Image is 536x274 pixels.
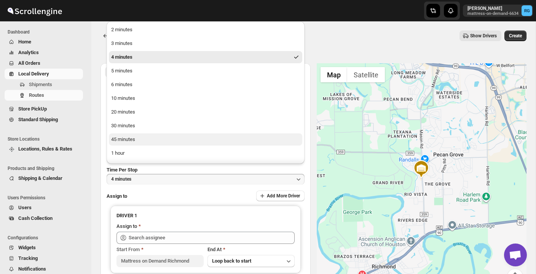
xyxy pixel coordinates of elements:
[5,213,83,224] button: Cash Collection
[109,92,302,104] button: 10 minutes
[29,92,44,98] span: Routes
[29,82,52,87] span: Shipments
[109,133,302,146] button: 45 minutes
[109,79,302,91] button: 6 minutes
[109,161,302,173] button: 90 minutes
[111,53,132,61] div: 4 minutes
[18,50,39,55] span: Analytics
[111,149,124,157] div: 1 hour
[321,67,347,82] button: Show street map
[18,39,31,45] span: Home
[18,245,36,250] span: Widgets
[111,122,135,130] div: 30 minutes
[111,81,132,88] div: 6 minutes
[5,58,83,69] button: All Orders
[111,67,132,75] div: 5 minutes
[5,90,83,101] button: Routes
[18,60,40,66] span: All Orders
[267,193,300,199] span: Add More Driver
[256,191,305,201] button: Add More Driver
[5,202,83,213] button: Users
[107,193,127,199] span: Assign to
[5,253,83,264] button: Tracking
[116,223,137,230] div: Assign to
[459,30,501,41] button: Show Drivers
[18,266,46,272] span: Notifications
[109,106,302,118] button: 20 minutes
[109,51,302,63] button: 4 minutes
[5,37,83,47] button: Home
[8,235,86,241] span: Configurations
[5,144,83,154] button: Locations, Rules & Rates
[8,136,86,142] span: Store Locations
[111,176,131,182] span: 4 minutes
[116,247,140,252] span: Start From
[8,165,86,171] span: Products and Shipping
[522,5,532,16] span: Ricky Gamino
[8,29,86,35] span: Dashboard
[111,26,132,34] div: 2 minutes
[470,33,497,39] span: Show Drivers
[467,5,518,11] p: [PERSON_NAME]
[111,163,135,171] div: 90 minutes
[504,30,526,41] button: Create
[467,11,518,16] p: mattress-on-demand-6634
[347,67,385,82] button: Show satellite imagery
[109,24,302,36] button: 2 minutes
[18,255,38,261] span: Tracking
[5,242,83,253] button: Widgets
[18,205,32,210] span: Users
[109,147,302,159] button: 1 hour
[207,246,295,253] div: End At
[109,37,302,50] button: 3 minutes
[463,5,533,17] button: User menu
[111,95,135,102] div: 10 minutes
[129,232,295,244] input: Search assignee
[524,8,530,13] text: RG
[18,117,58,122] span: Standard Shipping
[18,215,53,221] span: Cash Collection
[509,33,522,39] span: Create
[5,173,83,184] button: Shipping & Calendar
[107,174,305,184] button: 4 minutes
[18,71,49,77] span: Local Delivery
[18,146,72,152] span: Locations, Rules & Rates
[207,255,295,267] button: Loop back to start
[116,212,295,220] h3: DRIVER 1
[8,195,86,201] span: Users Permissions
[107,167,137,173] span: Time Per Stop
[6,1,63,20] img: ScrollEngine
[109,120,302,132] button: 30 minutes
[504,244,527,266] div: Open chat
[5,79,83,90] button: Shipments
[212,258,251,264] span: Loop back to start
[100,30,111,41] button: Routes
[111,136,135,143] div: 45 minutes
[18,106,47,112] span: Store PickUp
[111,108,135,116] div: 20 minutes
[111,40,132,47] div: 3 minutes
[105,67,205,77] button: All Route Options
[5,47,83,58] button: Analytics
[109,65,302,77] button: 5 minutes
[18,175,62,181] span: Shipping & Calendar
